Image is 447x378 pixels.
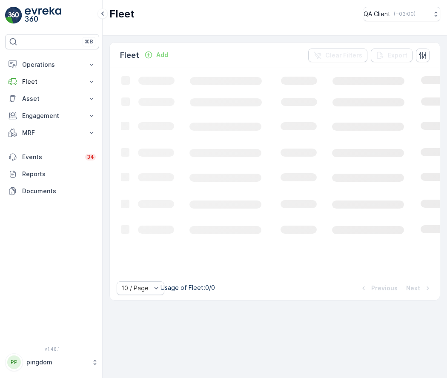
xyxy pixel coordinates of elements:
[405,283,433,293] button: Next
[5,124,99,141] button: MRF
[5,73,99,90] button: Fleet
[141,50,172,60] button: Add
[5,90,99,107] button: Asset
[85,38,93,45] p: ⌘B
[364,7,440,21] button: QA Client(+03:00)
[22,129,82,137] p: MRF
[22,153,80,161] p: Events
[109,7,135,21] p: Fleet
[25,7,61,24] img: logo_light-DOdMpM7g.png
[5,107,99,124] button: Engagement
[394,11,415,17] p: ( +03:00 )
[22,187,96,195] p: Documents
[22,94,82,103] p: Asset
[160,283,215,292] p: Usage of Fleet : 0/0
[7,355,21,369] div: PP
[5,183,99,200] a: Documents
[22,112,82,120] p: Engagement
[371,49,413,62] button: Export
[87,154,94,160] p: 34
[371,284,398,292] p: Previous
[120,49,139,61] p: Fleet
[308,49,367,62] button: Clear Filters
[364,10,390,18] p: QA Client
[5,56,99,73] button: Operations
[325,51,362,60] p: Clear Filters
[5,166,99,183] a: Reports
[5,7,22,24] img: logo
[406,284,420,292] p: Next
[5,149,99,166] a: Events34
[156,51,168,59] p: Add
[22,170,96,178] p: Reports
[22,60,82,69] p: Operations
[5,353,99,371] button: PPpingdom
[5,346,99,352] span: v 1.48.1
[358,283,398,293] button: Previous
[22,77,82,86] p: Fleet
[26,358,87,367] p: pingdom
[388,51,407,60] p: Export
